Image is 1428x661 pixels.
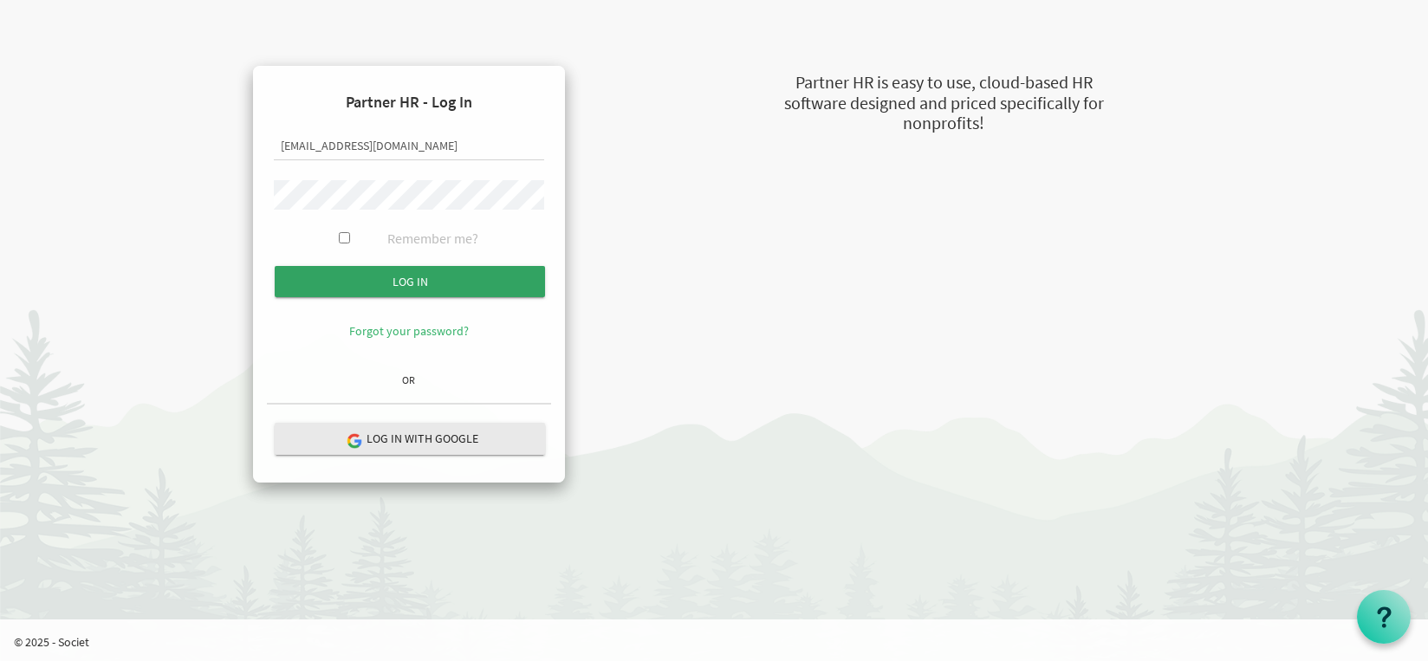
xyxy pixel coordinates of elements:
div: software designed and priced specifically for [697,91,1191,116]
a: Forgot your password? [349,323,469,339]
input: Email [274,132,544,161]
input: Log in [275,266,545,297]
button: Log in with Google [275,423,545,455]
h4: Partner HR - Log In [267,80,551,125]
label: Remember me? [387,229,478,249]
p: © 2025 - Societ [14,633,1428,651]
img: google-logo.png [346,432,361,448]
h6: OR [267,374,551,386]
div: Partner HR is easy to use, cloud-based HR [697,70,1191,95]
div: nonprofits! [697,111,1191,136]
